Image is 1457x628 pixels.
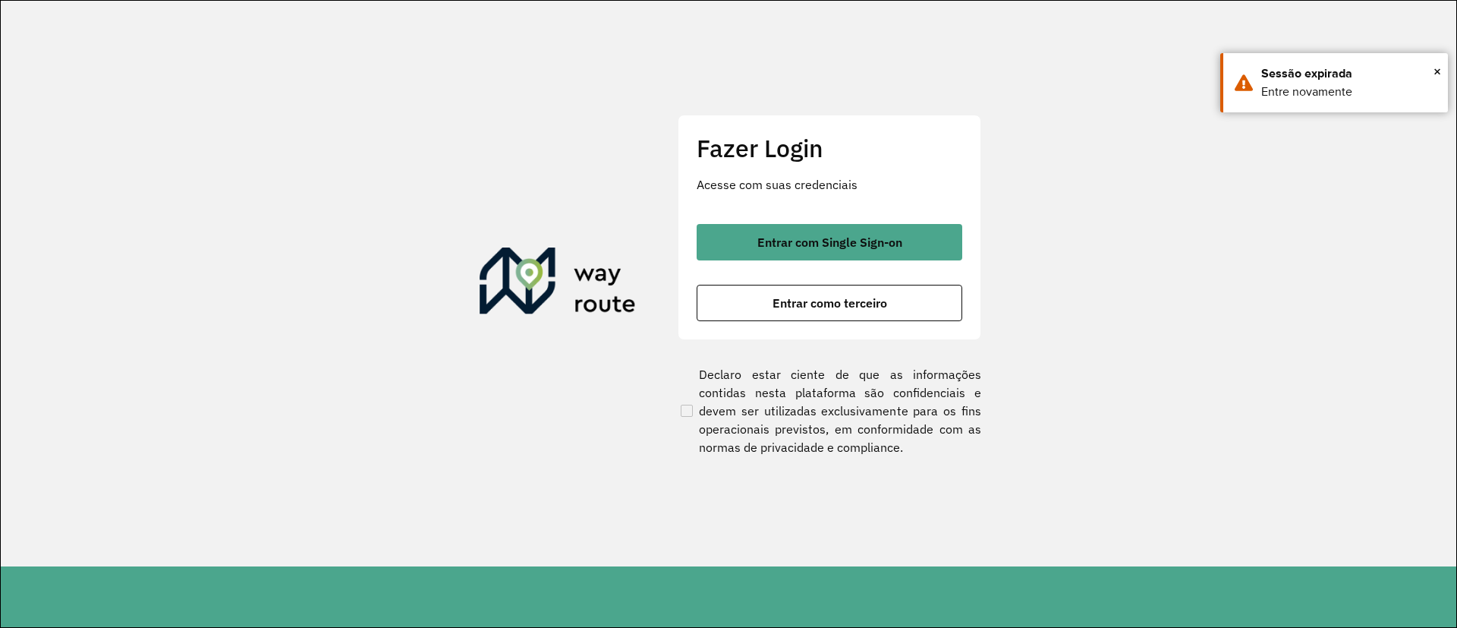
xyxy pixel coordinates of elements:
div: Entre novamente [1261,83,1437,101]
div: Sessão expirada [1261,65,1437,83]
img: Roteirizador AmbevTech [480,248,636,320]
button: button [697,285,962,321]
button: Close [1433,60,1441,83]
span: × [1433,60,1441,83]
h2: Fazer Login [697,134,962,163]
p: Acesse com suas credenciais [697,175,962,194]
button: button [697,224,962,260]
span: Entrar com Single Sign-on [757,236,902,248]
span: Entrar como terceiro [773,297,887,309]
label: Declaro estar ciente de que as informações contidas nesta plataforma são confidenciais e devem se... [678,365,981,456]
